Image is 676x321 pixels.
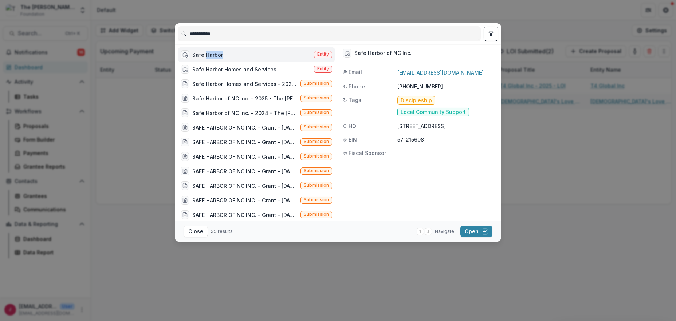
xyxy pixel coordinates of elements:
div: SAFE HARBOR OF NC INC. - Grant - [DATE] [192,167,298,175]
div: SAFE HARBOR OF NC INC. - Grant - [DATE] [192,124,298,131]
div: SAFE HARBOR OF NC INC. - Grant - [DATE] [192,197,298,204]
span: Local Community Support [401,109,466,115]
span: Submission [304,212,329,217]
button: Close [184,226,208,237]
div: Safe Harbor Homes and Services [192,66,276,73]
span: 35 [211,229,217,234]
span: Tags [349,96,361,104]
span: Submission [304,168,329,173]
span: Submission [304,154,329,159]
div: SAFE HARBOR OF NC INC. - Grant - [DATE] [192,153,298,160]
div: Safe Harbor [192,51,223,59]
span: Submission [304,197,329,202]
span: Submission [304,110,329,115]
div: SAFE HARBOR OF NC INC. - Grant - [DATE] [192,182,298,190]
span: HQ [349,122,356,130]
span: Email [349,68,362,76]
a: [EMAIL_ADDRESS][DOMAIN_NAME] [397,70,484,76]
button: toggle filters [484,27,498,41]
p: 571215608 [397,136,497,143]
span: Phone [349,83,365,90]
span: Submission [304,81,329,86]
div: Safe Harbor of NC Inc. [354,50,412,56]
span: results [218,229,233,234]
span: Navigate [435,228,454,235]
span: Submission [304,124,329,130]
span: Discipleship [401,98,432,104]
span: Fiscal Sponsor [349,149,386,157]
span: EIN [349,136,357,143]
div: Safe Harbor of NC Inc. - 2025 - The [PERSON_NAME] Foundation Grant Proposal Application [192,95,298,102]
span: Submission [304,139,329,144]
div: SAFE HARBOR OF NC INC. - Grant - [DATE] [192,138,298,146]
p: [STREET_ADDRESS] [397,122,497,130]
span: Submission [304,95,329,100]
span: Entity [317,66,329,71]
div: Safe Harbor of NC Inc. - 2024 - The [PERSON_NAME] Foundation Grant Proposal Application [192,109,298,117]
p: [PHONE_NUMBER] [397,83,497,90]
span: Entity [317,52,329,57]
button: Open [460,226,492,237]
div: Safe Harbor Homes and Services - 2025 - LOI [192,80,298,88]
span: Submission [304,183,329,188]
div: SAFE HARBOR OF NC INC. - Grant - [DATE] [192,211,298,219]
